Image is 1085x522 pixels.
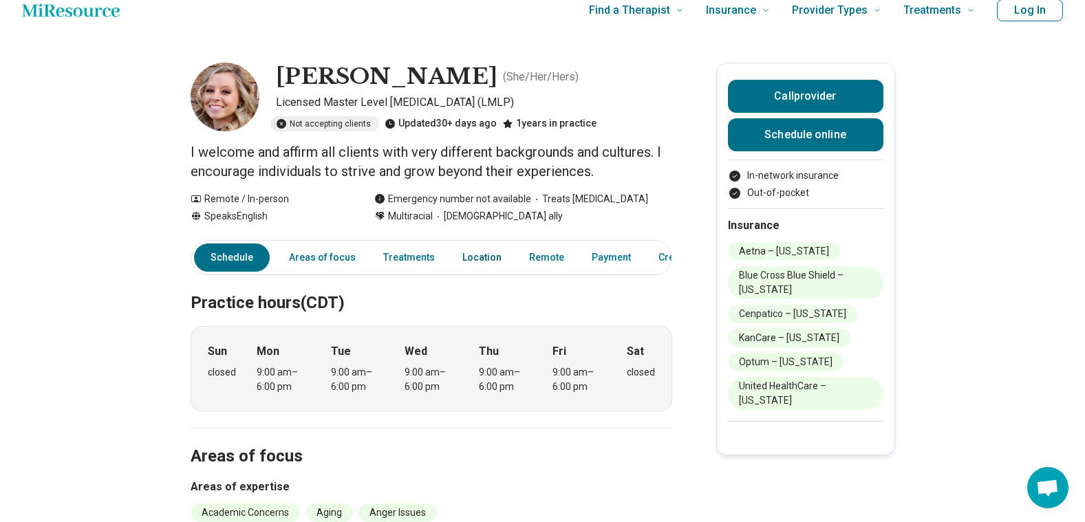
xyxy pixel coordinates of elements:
h2: Areas of focus [191,412,672,468]
div: closed [208,365,236,380]
li: Cenpatico – [US_STATE] [728,305,857,323]
span: Insurance [706,1,756,20]
div: Speaks English [191,209,347,224]
li: Optum – [US_STATE] [728,353,844,371]
div: Remote / In-person [191,192,347,206]
a: Credentials [650,243,719,272]
div: 1 years in practice [502,116,597,131]
h1: [PERSON_NAME] [276,63,497,91]
p: Licensed Master Level [MEDICAL_DATA] (LMLP) [276,94,672,111]
div: closed [627,365,655,380]
a: Schedule [194,243,270,272]
div: Not accepting clients [270,116,379,131]
li: Blue Cross Blue Shield – [US_STATE] [728,266,883,299]
li: Anger Issues [358,503,437,522]
span: [DEMOGRAPHIC_DATA] ally [433,209,563,224]
strong: Tue [331,343,351,360]
strong: Sun [208,343,227,360]
a: Remote [521,243,572,272]
li: Aging [305,503,353,522]
strong: Wed [405,343,427,360]
a: Areas of focus [281,243,364,272]
div: Emergency number not available [374,192,531,206]
a: Treatments [375,243,443,272]
div: 9:00 am – 6:00 pm [405,365,458,394]
span: Multiracial [388,209,433,224]
a: Payment [583,243,639,272]
li: Out-of-pocket [728,186,883,200]
div: 9:00 am – 6:00 pm [257,365,310,394]
li: Academic Concerns [191,503,300,522]
div: Updated 30+ days ago [385,116,497,131]
h2: Insurance [728,217,883,234]
span: Treatments [903,1,961,20]
span: Treats [MEDICAL_DATA] [531,192,648,206]
div: 9:00 am – 6:00 pm [331,365,384,394]
div: Open chat [1027,467,1068,508]
li: In-network insurance [728,168,883,183]
strong: Fri [552,343,566,360]
ul: Payment options [728,168,883,200]
div: 9:00 am – 6:00 pm [552,365,605,394]
h2: Practice hours (CDT) [191,259,672,315]
li: KanCare – [US_STATE] [728,329,850,347]
img: Jessica Hickman, Licensed Master Level Psychologist (LMLP) [191,63,259,131]
div: 9:00 am – 6:00 pm [479,365,532,394]
p: I welcome and affirm all clients with very different backgrounds and cultures. I encourage indivi... [191,142,672,181]
button: Callprovider [728,80,883,113]
p: ( She/Her/Hers ) [503,69,579,85]
li: Aetna – [US_STATE] [728,242,840,261]
a: Schedule online [728,118,883,151]
div: When does the program meet? [191,326,672,411]
span: Find a Therapist [589,1,670,20]
span: Provider Types [792,1,868,20]
strong: Mon [257,343,279,360]
a: Location [454,243,510,272]
strong: Thu [479,343,499,360]
h3: Areas of expertise [191,479,672,495]
li: United HealthCare – [US_STATE] [728,377,883,410]
strong: Sat [627,343,644,360]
